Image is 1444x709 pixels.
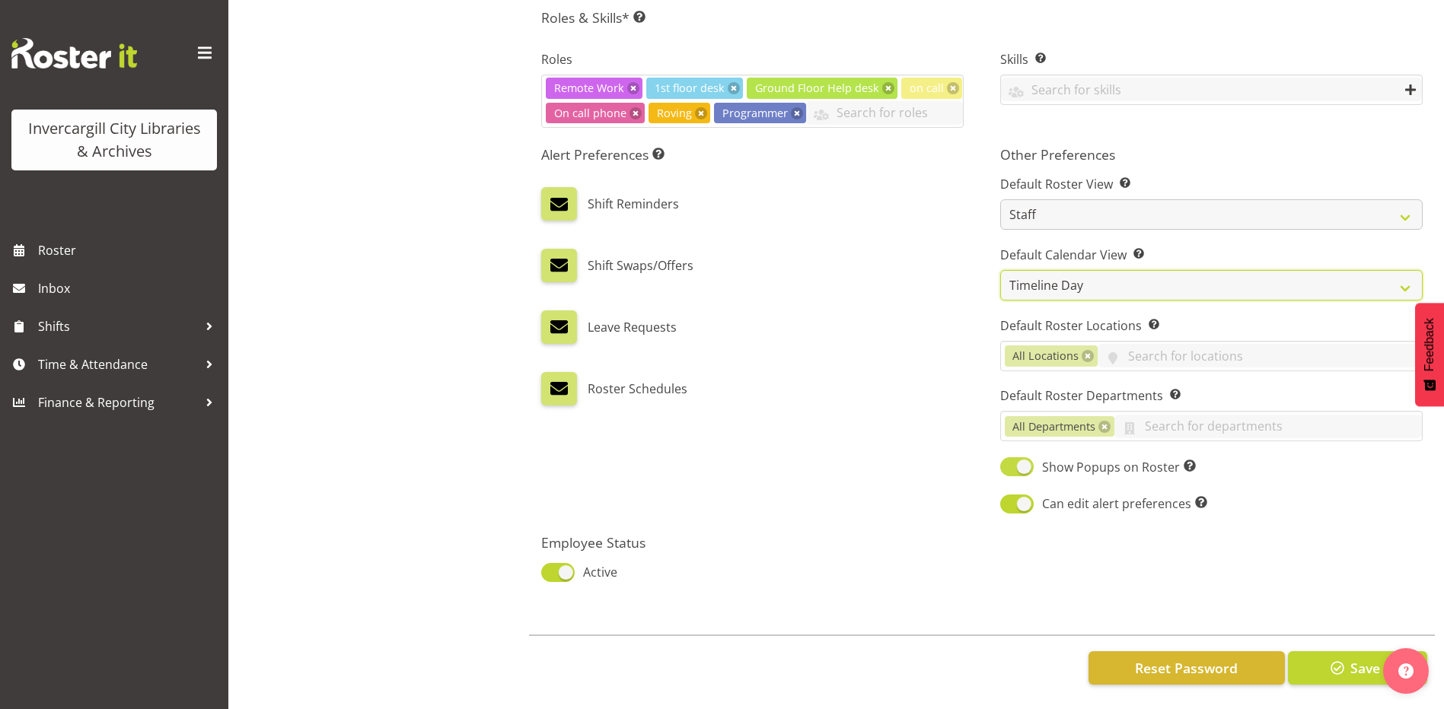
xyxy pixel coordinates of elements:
[588,310,677,344] label: Leave Requests
[1350,658,1380,678] span: Save
[910,80,944,97] span: on call
[38,391,198,414] span: Finance & Reporting
[1000,146,1423,163] h5: Other Preferences
[1000,316,1423,335] label: Default Roster Locations
[38,239,221,262] span: Roster
[1000,175,1423,193] label: Default Roster View
[541,9,1423,26] h5: Roles & Skills*
[1001,78,1422,101] input: Search for skills
[722,105,788,122] span: Programmer
[1098,344,1422,367] input: Search for locations
[554,105,626,122] span: On call phone
[755,80,879,97] span: Ground Floor Help desk
[1000,246,1423,264] label: Default Calendar View
[1034,458,1196,476] span: Show Popups on Roster
[1012,418,1095,435] span: All Departments
[27,117,202,163] div: Invercargill City Libraries & Archives
[38,277,221,300] span: Inbox
[541,534,973,551] h5: Employee Status
[1000,386,1423,405] label: Default Roster Departments
[1089,651,1285,685] button: Reset Password
[657,105,692,122] span: Roving
[1114,415,1422,438] input: Search for departments
[38,353,198,376] span: Time & Attendance
[1398,663,1414,679] img: help-xxl-2.png
[588,249,693,282] label: Shift Swaps/Offers
[11,38,137,68] img: Rosterit website logo
[541,50,964,68] label: Roles
[1288,651,1427,685] button: Save
[1135,658,1238,678] span: Reset Password
[575,563,617,581] span: Active
[588,372,687,405] label: Roster Schedules
[655,80,725,97] span: 1st floor desk
[1034,494,1207,513] span: Can edit alert preferences
[541,146,964,163] h5: Alert Preferences
[1423,318,1436,371] span: Feedback
[554,80,624,97] span: Remote Work
[1415,303,1444,406] button: Feedback - Show survey
[1000,50,1423,68] label: Skills
[1012,348,1079,364] span: All Locations
[806,101,963,125] input: Search for roles
[588,187,679,221] label: Shift Reminders
[38,315,198,338] span: Shifts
